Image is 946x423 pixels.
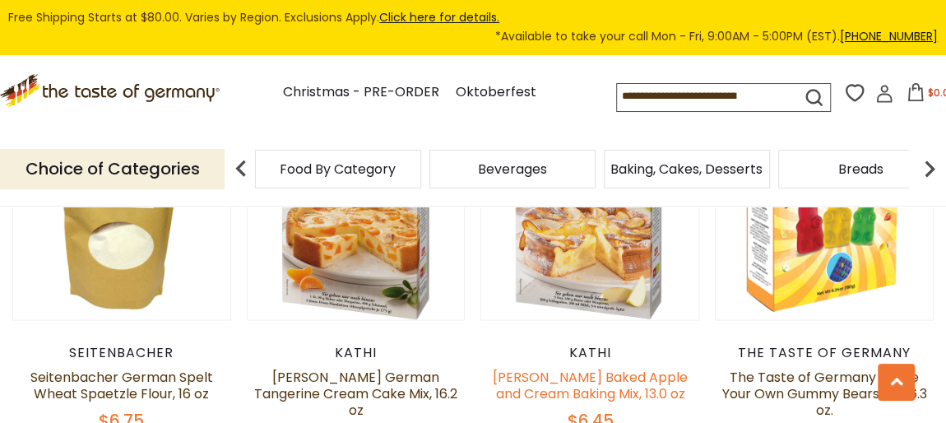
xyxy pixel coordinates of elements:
[13,102,230,319] img: Seitenbacher German Spelt Wheat Spaetzle Flour, 16 oz
[716,102,933,319] img: The Taste of Germany "Make Your Own Gummy Bears" Kit, 6.3 oz.
[495,27,938,46] span: *Available to take your call Mon - Fri, 9:00AM - 5:00PM (EST).
[478,163,547,175] a: Beverages
[481,102,698,319] img: Kathi Baked Apple and Cream Baking Mix, 13.0 oz
[12,344,231,360] div: Seitenbacher
[840,28,938,44] a: [PHONE_NUMBER]
[493,367,688,402] a: [PERSON_NAME] Baked Apple and Cream Baking Mix, 13.0 oz
[280,163,396,175] a: Food By Category
[283,81,439,104] a: Christmas - PRE-ORDER
[715,344,934,360] div: The Taste of Germany
[456,81,536,104] a: Oktoberfest
[838,163,883,175] a: Breads
[254,367,457,419] a: [PERSON_NAME] German Tangerine Cream Cake Mix, 16.2 oz
[913,152,946,185] img: next arrow
[722,367,927,419] a: The Taste of Germany "Make Your Own Gummy Bears" Kit, 6.3 oz.
[610,163,763,175] a: Baking, Cakes, Desserts
[248,102,465,319] img: Kathi German Tangerine Cream Cake Mix, 16.2 oz
[247,344,466,360] div: Kathi
[8,8,938,47] div: Free Shipping Starts at $80.00. Varies by Region. Exclusions Apply.
[30,367,213,402] a: Seitenbacher German Spelt Wheat Spaetzle Flour, 16 oz
[225,152,257,185] img: previous arrow
[480,344,699,360] div: Kathi
[379,9,499,26] a: Click here for details.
